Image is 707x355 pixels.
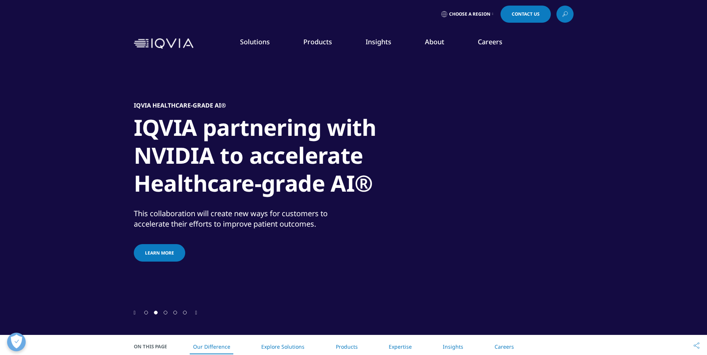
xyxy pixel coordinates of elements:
a: Contact Us [501,6,551,23]
div: Next slide [195,309,197,316]
a: Insights [366,37,391,46]
a: Careers [495,343,514,350]
a: Expertise [389,343,412,350]
span: Go to slide 5 [183,311,187,314]
a: Insights [443,343,463,350]
a: Careers [478,37,502,46]
div: 2 / 5 [134,56,574,309]
div: Previous slide [134,309,136,316]
span: Go to slide 2 [154,311,158,314]
img: IQVIA Healthcare Information Technology and Pharma Clinical Research Company [134,38,193,49]
a: Products [303,37,332,46]
span: Learn more [145,250,174,256]
span: Go to slide 4 [173,311,177,314]
h5: IQVIA Healthcare-grade AI® [134,102,226,109]
button: Open Preferences [7,333,26,351]
span: On This Page [134,343,175,350]
span: Go to slide 3 [164,311,167,314]
span: Contact Us [512,12,540,16]
a: Our Difference [193,343,230,350]
nav: Primary [196,26,574,61]
a: Explore Solutions [261,343,304,350]
h1: IQVIA partnering with NVIDIA to accelerate Healthcare-grade AI® [134,113,413,202]
a: Solutions [240,37,270,46]
a: About [425,37,444,46]
span: Go to slide 1 [144,311,148,314]
span: Choose a Region [449,11,490,17]
div: This collaboration will create new ways for customers to accelerate their efforts to improve pati... [134,208,352,229]
a: Products [336,343,358,350]
a: Learn more [134,244,185,262]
